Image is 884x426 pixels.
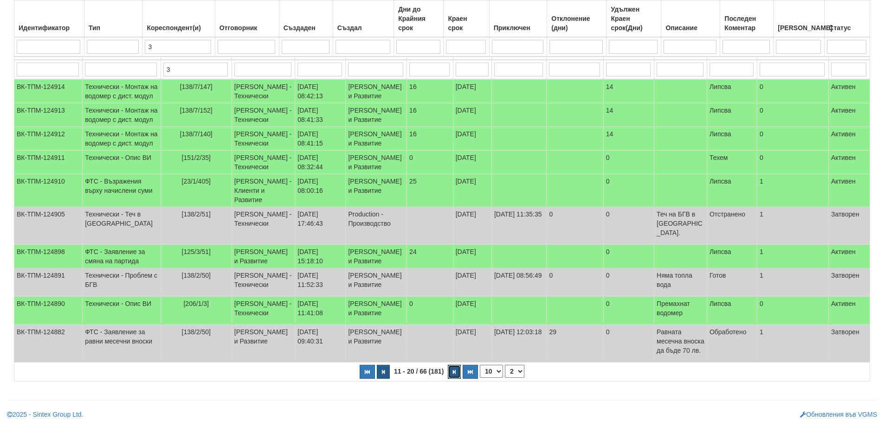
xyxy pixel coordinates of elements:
td: Технически - Опис ВИ [83,297,161,325]
td: [PERSON_NAME] и Развитие [346,245,407,268]
td: 0 [757,127,828,151]
button: Следваща страница [448,365,461,379]
div: [PERSON_NAME] [776,21,822,34]
span: [138/2/50] [182,328,211,336]
th: Кореспондент(и): No sort applied, activate to apply an ascending sort [142,0,215,38]
div: Статус [827,21,867,34]
td: Технически - Проблем с БГВ [83,268,161,297]
button: Първа страница [360,365,375,379]
td: Активен [829,174,870,207]
span: Липсва [710,178,731,185]
div: Приключен [492,21,545,34]
td: [DATE] [453,325,491,362]
span: Отстранено [710,210,745,218]
td: 14 [603,79,654,103]
button: Предишна страница [377,365,390,379]
button: Последна страница [463,365,478,379]
td: 0 [603,151,654,174]
span: 11 - 20 / 66 (181) [392,368,446,375]
td: ВК-ТПМ-124913 [14,103,83,127]
td: 0 [603,207,654,245]
th: Брой Файлове: No sort applied, activate to apply an ascending sort [774,0,825,38]
td: 0 [603,325,654,362]
div: Последен Коментар [723,12,771,34]
div: Отклонение (дни) [549,12,604,34]
p: Няма топла вода [657,271,704,289]
th: Създал: No sort applied, activate to apply an ascending sort [333,0,394,38]
td: [DATE] 09:40:31 [295,325,346,362]
span: [138/2/50] [182,272,211,279]
span: [138/7/152] [180,107,213,114]
span: [206/1/3] [183,300,209,307]
td: [DATE] [453,151,491,174]
span: 24 [409,248,417,255]
p: Премахнат водомер [657,299,704,318]
span: 25 [409,178,417,185]
td: ВК-ТПМ-124914 [14,79,83,103]
span: 0 [409,154,413,161]
span: Липсва [710,248,731,255]
td: [PERSON_NAME] - Технически [232,127,295,151]
td: 0 [547,268,603,297]
td: Активен [829,103,870,127]
td: 0 [603,245,654,268]
td: Затворен [829,207,870,245]
td: [PERSON_NAME] и Развитие [232,325,295,362]
td: [PERSON_NAME] и Развитие [346,79,407,103]
td: 0 [757,297,828,325]
td: [PERSON_NAME] и Развитие [346,268,407,297]
td: [DATE] 08:00:16 [295,174,346,207]
a: Обновления във VGMS [800,411,877,418]
td: 1 [757,325,828,362]
span: Техем [710,154,728,161]
span: [138/7/140] [180,130,213,138]
th: Приключен: No sort applied, activate to apply an ascending sort [489,0,547,38]
td: [DATE] [453,103,491,127]
th: Тип: No sort applied, activate to apply an ascending sort [84,0,142,38]
a: 2025 - Sintex Group Ltd. [7,411,84,418]
td: Активен [829,127,870,151]
td: [DATE] 08:41:15 [295,127,346,151]
th: Отклонение (дни): No sort applied, activate to apply an ascending sort [547,0,607,38]
th: Описание: No sort applied, activate to apply an ascending sort [661,0,720,38]
td: [DATE] 08:42:13 [295,79,346,103]
div: Удължен Краен срок(Дни) [609,3,658,34]
td: [DATE] [453,174,491,207]
span: Готов [710,272,726,279]
th: Последен Коментар: No sort applied, activate to apply an ascending sort [720,0,774,38]
td: [DATE] 08:41:33 [295,103,346,127]
span: 16 [409,130,417,138]
td: 1 [757,245,828,268]
td: ВК-ТПМ-124905 [14,207,83,245]
td: Активен [829,151,870,174]
td: [PERSON_NAME] и Развитие [232,245,295,268]
td: [DATE] 15:18:10 [295,245,346,268]
td: 1 [757,207,828,245]
span: 16 [409,107,417,114]
td: Затворен [829,325,870,362]
td: [PERSON_NAME] и Развитие [346,127,407,151]
td: [DATE] 08:32:44 [295,151,346,174]
td: [DATE] [453,127,491,151]
td: [DATE] 08:56:49 [491,268,546,297]
td: ВК-ТПМ-124890 [14,297,83,325]
td: 14 [603,103,654,127]
td: [PERSON_NAME] - Технически [232,207,295,245]
span: Обработено [710,328,747,336]
td: Затворен [829,268,870,297]
select: Брой редове на страница [480,365,503,378]
td: [PERSON_NAME] - Технически [232,79,295,103]
td: [DATE] [453,207,491,245]
div: Краен срок [446,12,486,34]
td: Production - Производство [346,207,407,245]
span: 0 [409,300,413,307]
td: ФТС - Заявление за равни месечни вноски [83,325,161,362]
td: 0 [547,207,603,245]
td: 29 [547,325,603,362]
td: ФТС - Възражения върху начислени суми [83,174,161,207]
td: [DATE] [453,245,491,268]
td: [PERSON_NAME] - Технически [232,151,295,174]
div: Идентификатор [17,21,82,34]
td: 0 [757,79,828,103]
td: 0 [603,174,654,207]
